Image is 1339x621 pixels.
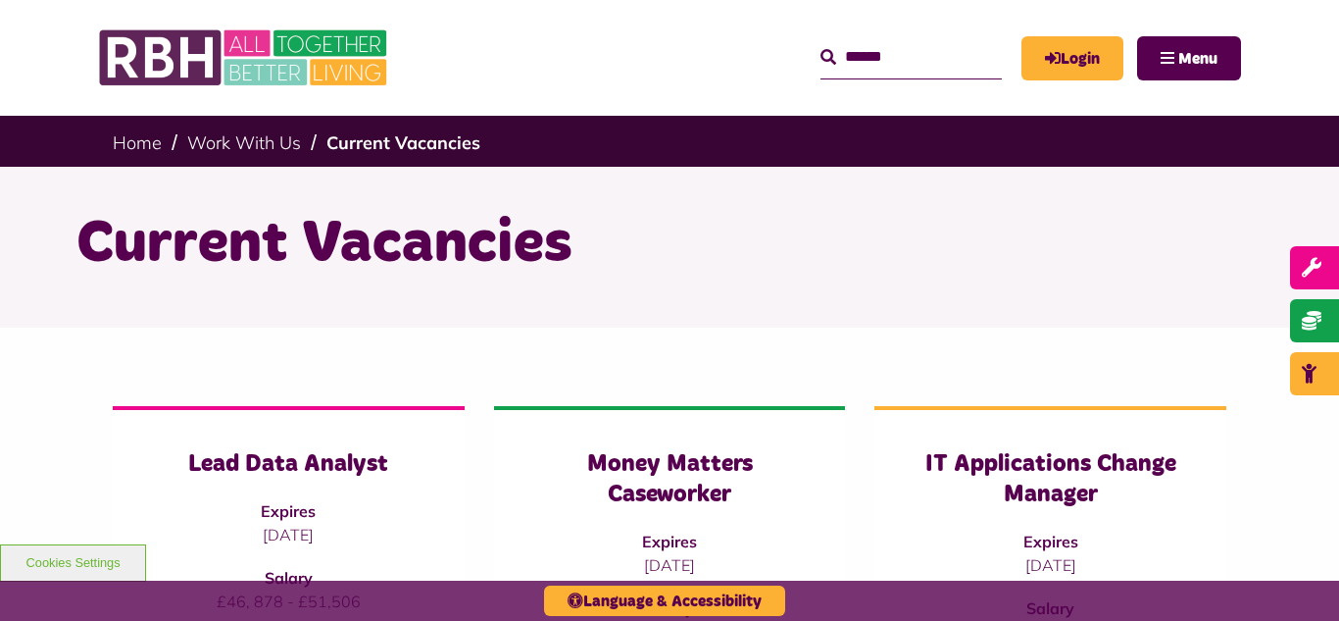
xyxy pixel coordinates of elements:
[642,532,697,551] strong: Expires
[1023,532,1078,551] strong: Expires
[914,553,1187,577] p: [DATE]
[187,131,301,154] a: Work With Us
[265,568,313,588] strong: Salary
[152,523,425,546] p: [DATE]
[261,501,316,521] strong: Expires
[1137,36,1241,80] button: Navigation
[533,449,807,510] h3: Money Matters Caseworker
[533,553,807,577] p: [DATE]
[113,131,162,154] a: Home
[914,449,1187,510] h3: IT Applications Change Manager
[326,131,480,154] a: Current Vacancies
[98,20,392,96] img: RBH
[1178,51,1217,67] span: Menu
[1021,36,1123,80] a: MyRBH
[544,586,785,616] button: Language & Accessibility
[1251,533,1339,621] iframe: Netcall Web Assistant for live chat
[76,206,1263,283] h1: Current Vacancies
[152,449,425,480] h3: Lead Data Analyst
